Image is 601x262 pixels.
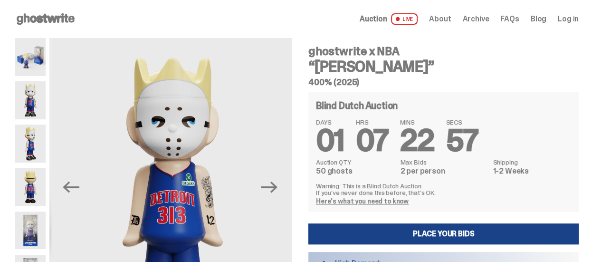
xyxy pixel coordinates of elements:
p: Warning: This is a Blind Dutch Auction. If you’ve never done this before, that’s OK. [316,183,571,196]
dt: Auction QTY [316,159,394,165]
span: 22 [400,121,435,160]
dt: Shipping [493,159,571,165]
a: Log in [558,15,579,23]
dd: 2 per person [400,167,487,175]
a: Blog [531,15,546,23]
button: Previous [61,176,82,197]
span: DAYS [316,119,344,126]
button: Next [259,176,280,197]
span: 57 [446,121,478,160]
span: SECS [446,119,478,126]
a: Archive [462,15,489,23]
span: HRS [356,119,389,126]
img: Eminem_NBA_400_10.png [15,38,46,76]
span: 07 [356,121,389,160]
span: 01 [316,121,344,160]
h3: “[PERSON_NAME]” [308,59,579,74]
dd: 1-2 Weeks [493,167,571,175]
a: Place your Bids [308,223,579,244]
img: Copy%20of%20Eminem_NBA_400_3.png [15,125,46,163]
a: About [429,15,451,23]
img: Copy%20of%20Eminem_NBA_400_1.png [15,81,46,119]
span: Auction [360,15,387,23]
a: Here's what you need to know [316,197,409,205]
a: Auction LIVE [360,13,418,25]
dt: Max Bids [400,159,487,165]
h4: ghostwrite x NBA [308,46,579,57]
h5: 400% (2025) [308,78,579,87]
span: MINS [400,119,435,126]
dd: 50 ghosts [316,167,394,175]
h4: Blind Dutch Auction [316,101,398,110]
img: Copy%20of%20Eminem_NBA_400_6.png [15,168,46,206]
a: FAQs [500,15,519,23]
span: LIVE [391,13,418,25]
img: Eminem_NBA_400_12.png [15,212,46,250]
